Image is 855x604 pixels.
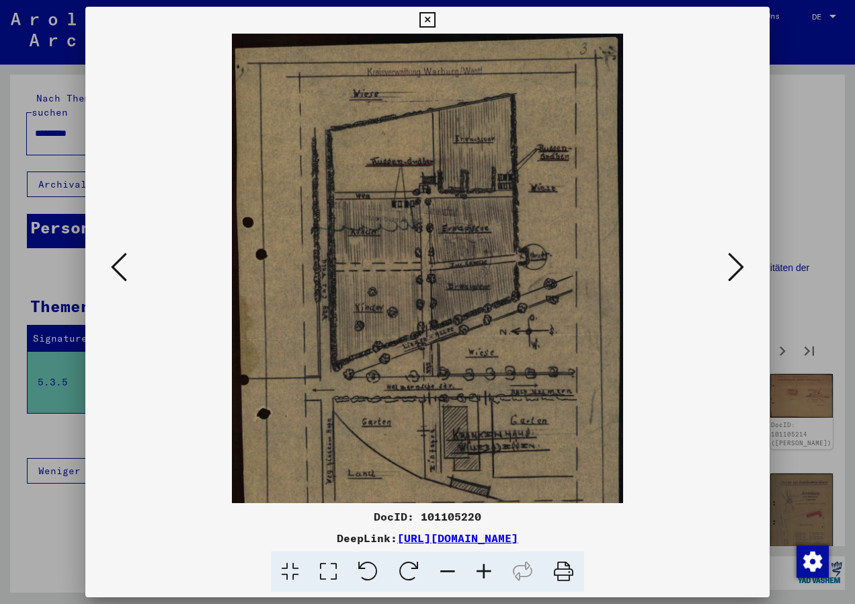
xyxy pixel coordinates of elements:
img: Zustimmung ändern [797,545,829,578]
div: DeepLink: [85,530,770,546]
div: Zustimmung ändern [796,545,828,577]
div: DocID: 101105220 [85,508,770,525]
a: [URL][DOMAIN_NAME] [397,531,518,545]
